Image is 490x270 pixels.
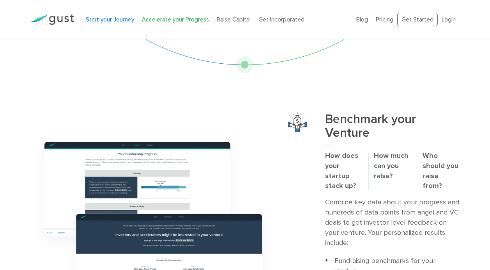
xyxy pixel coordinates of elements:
[217,16,251,23] a: Raise Capital
[325,151,362,191] p: How does your startup stack up?
[325,113,460,145] h3: Benchmark your Venture
[374,151,411,181] p: How much can you raise?
[397,13,438,27] a: Get Started
[30,14,74,25] img: Gust Logo
[258,16,304,23] a: Get Incorporated
[86,16,134,23] a: Start your Journey
[423,151,460,191] p: Who should you raise from?
[288,113,307,132] img: Benchmark Your Venture
[142,16,209,23] a: Accelerate your Progress
[376,16,393,23] a: Pricing
[325,197,460,248] p: Combine key data about your progress and hundreds of data points from angel and VC deals to get i...
[442,16,456,23] a: Login
[356,16,368,23] a: Blog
